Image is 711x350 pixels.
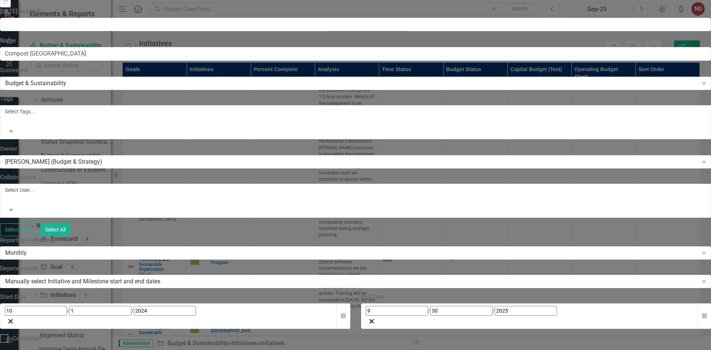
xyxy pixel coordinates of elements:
[5,157,698,166] div: [PERSON_NAME] (Budget & Strategy)
[361,293,711,301] div: End Date
[131,308,134,314] span: /
[493,308,495,314] span: /
[67,308,69,314] span: /
[2,2,708,29] p: The initiative was successfully completed 56% under budget. Average monthly household participati...
[5,249,698,257] div: Monthly
[5,277,698,286] div: Manually select Initiative and Milestone start and end dates
[40,223,70,236] button: Select All
[428,308,430,314] span: /
[13,334,41,343] div: Completed
[5,79,698,88] div: Budget & Sustainability
[5,108,706,115] div: Select Tags...
[5,186,706,194] div: Select User...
